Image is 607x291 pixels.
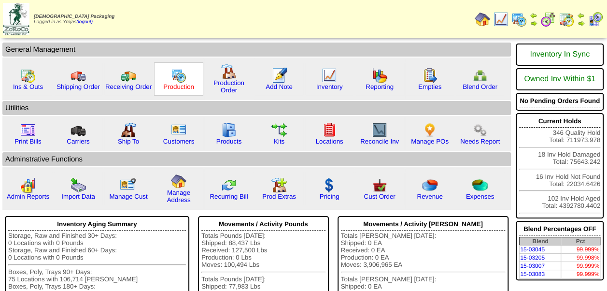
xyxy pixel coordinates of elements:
[341,218,506,231] div: Movements / Activity [PERSON_NAME]
[171,174,186,189] img: home.gif
[422,122,438,138] img: po.png
[271,177,287,193] img: prodextras.gif
[472,122,488,138] img: workflow.png
[320,193,339,200] a: Pricing
[2,43,511,57] td: General Management
[411,138,449,145] a: Manage POs
[7,193,49,200] a: Admin Reports
[588,12,603,27] img: calendarcustomer.gif
[213,79,244,94] a: Production Order
[61,193,95,200] a: Import Data
[56,83,100,90] a: Shipping Order
[221,177,237,193] img: reconcile.gif
[20,122,36,138] img: invoice2.gif
[163,138,194,145] a: Customers
[475,12,490,27] img: home.gif
[472,68,488,83] img: network.png
[266,83,293,90] a: Add Note
[13,83,43,90] a: Ins & Outs
[519,95,600,107] div: No Pending Orders Found
[519,70,600,88] div: Owned Inv Within $1
[118,138,139,145] a: Ship To
[109,193,147,200] a: Manage Cust
[520,271,545,277] a: 15-03083
[210,193,248,200] a: Recurring Bill
[561,246,600,254] td: 99.999%
[67,138,89,145] a: Carriers
[271,68,287,83] img: orders.gif
[519,223,600,235] div: Blend Percentages OFF
[221,64,237,79] img: factory.gif
[216,138,242,145] a: Products
[20,68,36,83] img: calendarinout.gif
[171,68,186,83] img: calendarprod.gif
[2,152,511,166] td: Adminstrative Functions
[520,237,561,246] th: Blend
[561,262,600,270] td: 99.999%
[163,83,194,90] a: Production
[364,193,395,200] a: Cust Order
[14,138,42,145] a: Print Bills
[516,113,604,218] div: 346 Quality Hold Total: 711973.978 18 Inv Hold Damaged Total: 75643.242 16 Inv Hold Not Found Tot...
[322,68,337,83] img: line_graph.gif
[316,83,343,90] a: Inventory
[201,218,325,231] div: Movements / Activity Pounds
[520,246,545,253] a: 15-03045
[262,193,296,200] a: Prod Extras
[519,45,600,64] div: Inventory In Sync
[559,12,574,27] img: calendarinout.gif
[71,68,86,83] img: truck.gif
[422,177,438,193] img: pie_chart.png
[3,3,29,35] img: zoroco-logo-small.webp
[472,177,488,193] img: pie_chart2.png
[76,19,93,25] a: (logout)
[577,12,585,19] img: arrowleft.gif
[519,115,600,128] div: Current Holds
[540,12,556,27] img: calendarblend.gif
[372,122,387,138] img: line_graph2.gif
[417,193,442,200] a: Revenue
[120,177,138,193] img: managecust.png
[315,138,343,145] a: Locations
[466,193,494,200] a: Expenses
[20,177,36,193] img: graph2.png
[493,12,508,27] img: line_graph.gif
[221,122,237,138] img: cabinet.gif
[360,138,399,145] a: Reconcile Inv
[530,19,537,27] img: arrowright.gif
[520,254,545,261] a: 15-03205
[530,12,537,19] img: arrowleft.gif
[167,189,191,204] a: Manage Address
[372,68,387,83] img: graph.gif
[520,262,545,269] a: 15-03007
[422,68,438,83] img: workorder.gif
[460,138,500,145] a: Needs Report
[322,177,337,193] img: dollar.gif
[366,83,394,90] a: Reporting
[34,14,114,19] span: [DEMOGRAPHIC_DATA] Packaging
[34,14,114,25] span: Logged in as Yrojas
[71,177,86,193] img: import.gif
[171,122,186,138] img: customers.gif
[577,19,585,27] img: arrowright.gif
[2,101,511,115] td: Utilities
[121,122,136,138] img: factory2.gif
[418,83,441,90] a: Empties
[121,68,136,83] img: truck2.gif
[274,138,284,145] a: Kits
[561,270,600,278] td: 99.999%
[372,177,387,193] img: cust_order.png
[8,218,186,231] div: Inventory Aging Summary
[271,122,287,138] img: workflow.gif
[322,122,337,138] img: locations.gif
[561,254,600,262] td: 99.998%
[561,237,600,246] th: Pct
[463,83,497,90] a: Blend Order
[511,12,527,27] img: calendarprod.gif
[105,83,152,90] a: Receiving Order
[71,122,86,138] img: truck3.gif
